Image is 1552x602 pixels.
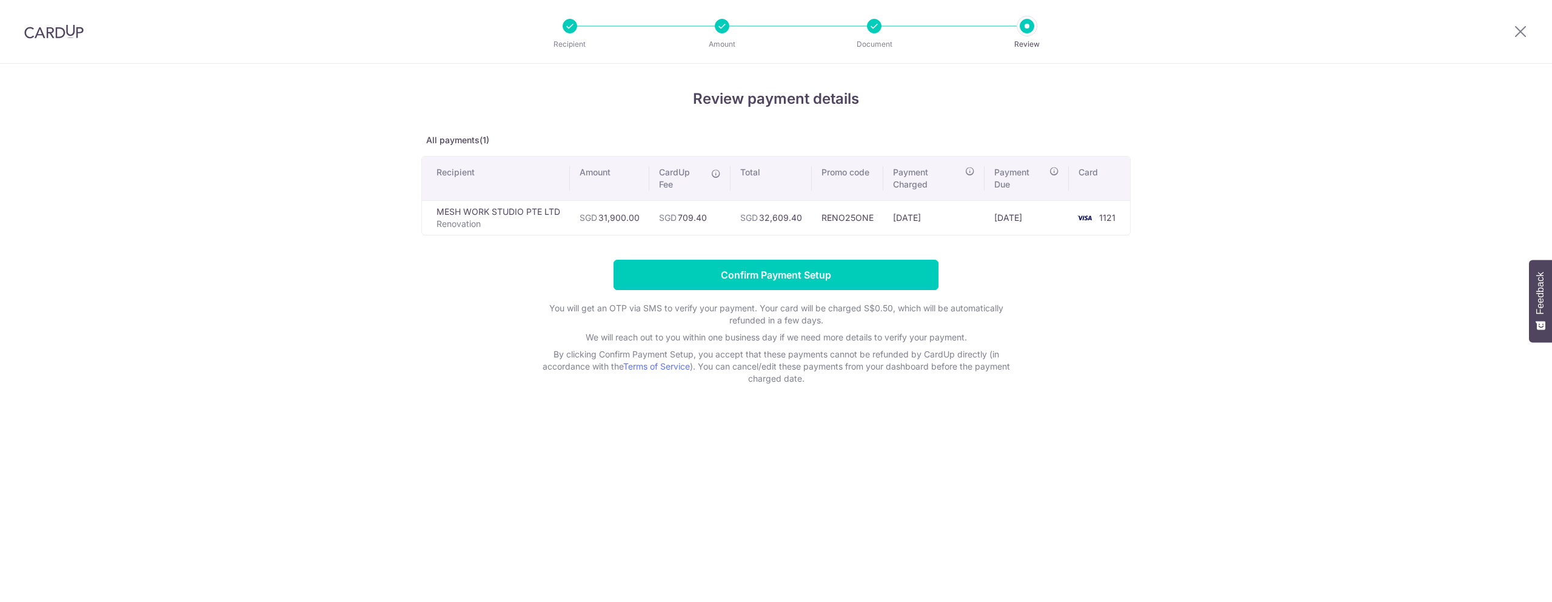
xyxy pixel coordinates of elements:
p: We will reach out to you within one business day if we need more details to verify your payment. [533,331,1018,343]
span: 1121 [1099,212,1115,223]
span: SGD [580,212,597,223]
input: Confirm Payment Setup [614,260,938,290]
span: Feedback [1535,272,1546,314]
td: [DATE] [883,200,985,235]
td: 31,900.00 [570,200,649,235]
p: You will get an OTP via SMS to verify your payment. Your card will be charged S$0.50, which will ... [533,302,1018,326]
td: 709.40 [649,200,731,235]
p: By clicking Confirm Payment Setup, you accept that these payments cannot be refunded by CardUp di... [533,348,1018,385]
th: Card [1069,157,1130,200]
td: [DATE] [985,200,1069,235]
img: <span class="translation_missing" title="translation missing: en.account_steps.new_confirm_form.b... [1072,211,1097,225]
span: SGD [740,212,758,223]
h4: Review payment details [421,88,1131,110]
td: MESH WORK STUDIO PTE LTD [422,200,570,235]
th: Amount [570,157,649,200]
iframe: Opens a widget where you can find more information [1474,566,1540,596]
a: Terms of Service [623,361,690,371]
img: CardUp [24,24,84,39]
th: Recipient [422,157,570,200]
span: Payment Charged [893,166,962,191]
p: All payments(1) [421,134,1131,146]
button: Feedback - Show survey [1529,260,1552,342]
td: 32,609.40 [731,200,812,235]
span: SGD [659,212,677,223]
p: Amount [677,38,767,50]
p: Recipient [525,38,615,50]
td: RENO25ONE [812,200,883,235]
span: Payment Due [994,166,1046,191]
p: Renovation [436,218,560,230]
p: Document [829,38,919,50]
span: CardUp Fee [659,166,705,191]
p: Review [982,38,1072,50]
th: Total [731,157,812,200]
th: Promo code [812,157,883,200]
